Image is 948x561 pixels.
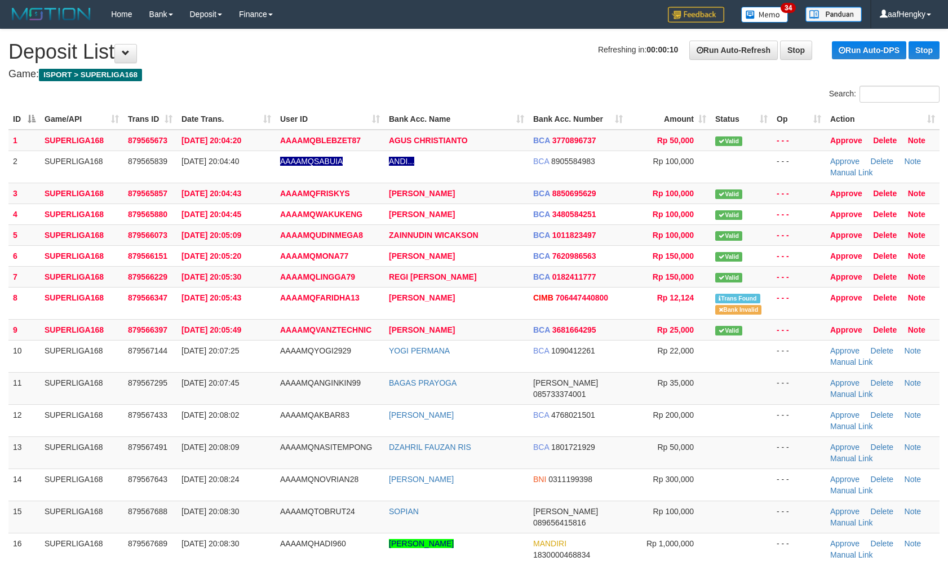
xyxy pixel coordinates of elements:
th: Op: activate to sort column ascending [772,109,826,130]
a: Note [905,507,922,516]
a: Manual Link [830,550,873,559]
span: Rp 100,000 [653,157,694,166]
a: Approve [830,475,860,484]
span: [DATE] 20:04:20 [181,136,241,145]
span: Copy 089656415816 to clipboard [533,518,586,527]
td: SUPERLIGA168 [40,224,123,245]
a: Delete [871,507,893,516]
a: Note [908,251,925,260]
span: Rp 50,000 [657,136,694,145]
span: AAAAMQWAKUKENG [280,210,362,219]
span: Rp 300,000 [653,475,694,484]
a: SOPIAN [389,507,419,516]
td: SUPERLIGA168 [40,183,123,204]
span: AAAAMQMONA77 [280,251,348,260]
span: AAAAMQHADI960 [280,539,346,548]
span: Rp 12,124 [657,293,694,302]
a: Manual Link [830,357,873,366]
a: Approve [830,325,862,334]
span: Valid transaction [715,189,742,199]
span: BCA [533,272,550,281]
a: Manual Link [830,422,873,431]
span: 879566397 [128,325,167,334]
span: AAAAMQUDINMEGA8 [280,231,363,240]
a: Approve [830,272,862,281]
span: 879567688 [128,507,167,516]
a: Delete [871,475,893,484]
span: Copy 8905584983 to clipboard [551,157,595,166]
span: 879567433 [128,410,167,419]
span: [DATE] 20:04:45 [181,210,241,219]
a: YOGI PERMANA [389,346,450,355]
span: [DATE] 20:05:30 [181,272,241,281]
td: - - - [772,245,826,266]
span: 879567689 [128,539,167,548]
a: Approve [830,507,860,516]
a: [PERSON_NAME] [389,251,455,260]
th: ID: activate to sort column descending [8,109,40,130]
span: AAAAMQYOGI2929 [280,346,351,355]
a: Stop [780,41,812,60]
th: User ID: activate to sort column ascending [276,109,384,130]
a: Manual Link [830,390,873,399]
a: Note [908,189,925,198]
span: Copy 3770896737 to clipboard [552,136,596,145]
span: Copy 4768021501 to clipboard [551,410,595,419]
a: Delete [871,539,893,548]
span: Rp 150,000 [653,251,694,260]
td: SUPERLIGA168 [40,372,123,404]
td: 15 [8,501,40,533]
td: - - - [772,404,826,436]
span: AAAAMQNOVRIAN28 [280,475,358,484]
td: SUPERLIGA168 [40,436,123,469]
span: [DATE] 20:08:09 [181,443,239,452]
a: Delete [873,325,897,334]
td: 1 [8,130,40,151]
td: 9 [8,319,40,340]
a: Approve [830,410,860,419]
td: 5 [8,224,40,245]
span: Copy 1011823497 to clipboard [552,231,596,240]
td: 2 [8,151,40,183]
span: [DATE] 20:05:49 [181,325,241,334]
td: - - - [772,183,826,204]
span: BNI [533,475,546,484]
span: Rp 100,000 [653,231,694,240]
span: BCA [533,410,549,419]
span: 34 [781,3,796,13]
td: SUPERLIGA168 [40,287,123,319]
a: Manual Link [830,486,873,495]
span: MANDIRI [533,539,566,548]
a: Approve [830,251,862,260]
a: Delete [871,410,893,419]
span: Valid transaction [715,273,742,282]
a: [PERSON_NAME] [389,189,455,198]
span: AAAAMQANGINKIN99 [280,378,361,387]
td: SUPERLIGA168 [40,340,123,372]
span: BCA [533,443,549,452]
span: Copy 1090412261 to clipboard [551,346,595,355]
span: Copy 085733374001 to clipboard [533,390,586,399]
span: 879566151 [128,251,167,260]
a: Delete [871,443,893,452]
span: Nama rekening ada tanda titik/strip, harap diedit [280,157,343,166]
a: Stop [909,41,940,59]
td: - - - [772,224,826,245]
span: [DATE] 20:05:09 [181,231,241,240]
a: DZAHRIL FAUZAN RIS [389,443,471,452]
a: [PERSON_NAME] [389,293,455,302]
a: Note [908,272,925,281]
a: Manual Link [830,168,873,177]
img: panduan.png [805,7,862,22]
span: BCA [533,325,550,334]
td: SUPERLIGA168 [40,204,123,224]
a: Delete [873,210,897,219]
span: [DATE] 20:08:30 [181,539,239,548]
td: - - - [772,469,826,501]
td: SUPERLIGA168 [40,245,123,266]
a: Approve [830,539,860,548]
a: [PERSON_NAME] [389,210,455,219]
td: - - - [772,130,826,151]
span: Valid transaction [715,210,742,220]
img: MOTION_logo.png [8,6,94,23]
